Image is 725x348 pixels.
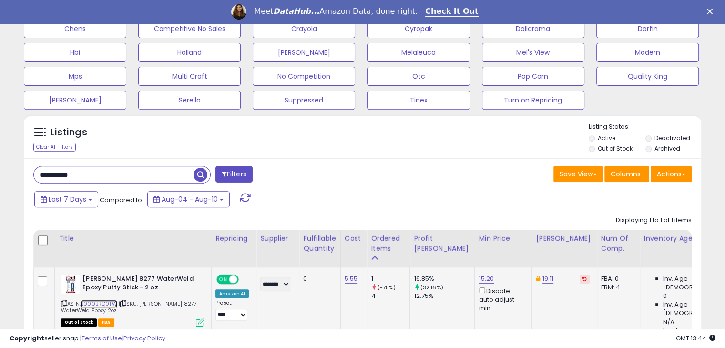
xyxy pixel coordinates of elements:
span: Compared to: [100,195,143,205]
button: Otc [367,67,470,86]
div: Displaying 1 to 1 of 1 items [616,216,692,225]
button: Turn on Repricing [482,91,584,110]
div: FBA: 0 [601,275,633,283]
b: [PERSON_NAME] 8277 WaterWeld Epoxy Putty Stick - 2 oz. [82,275,198,295]
small: (-75%) [378,284,396,291]
div: 12.75% [414,292,474,300]
div: 0 [303,275,333,283]
button: Chens [24,19,126,38]
div: Repricing [215,234,252,244]
div: Clear All Filters [33,143,76,152]
label: Out of Stock [598,144,633,153]
button: Hbi [24,43,126,62]
a: Terms of Use [82,334,122,343]
div: Cost [345,234,363,244]
div: 4 [371,292,409,300]
button: [PERSON_NAME] [24,91,126,110]
h5: Listings [51,126,87,139]
span: Aug-04 - Aug-10 [162,194,218,204]
span: Columns [611,169,641,179]
button: Mps [24,67,126,86]
button: Modern [596,43,699,62]
span: FBA [98,318,114,327]
button: Save View [553,166,603,182]
a: Check It Out [425,7,479,17]
div: ASIN: [61,275,204,326]
span: 2025-08-18 13:44 GMT [676,334,715,343]
div: Min Price [479,234,528,244]
div: Supplier [260,234,295,244]
button: Suppressed [253,91,355,110]
button: Tinex [367,91,470,110]
button: Filters [215,166,253,183]
div: Title [59,234,207,244]
div: Close [707,9,716,14]
div: Disable auto adjust min [479,286,524,313]
button: Mel's View [482,43,584,62]
span: Last 7 Days [49,194,86,204]
img: 51KlqfGCNgL._SL40_.jpg [61,275,80,294]
div: Ordered Items [371,234,406,254]
div: Fulfillable Quantity [303,234,336,254]
div: 16.85% [414,275,474,283]
label: Active [598,134,615,142]
button: Aug-04 - Aug-10 [147,191,230,207]
a: 15.20 [479,274,494,284]
button: Columns [604,166,649,182]
a: B000BRQ0TW [81,300,117,308]
div: Meet Amazon Data, done right. [254,7,418,16]
button: Melaleuca [367,43,470,62]
button: Serello [138,91,241,110]
p: Listing States: [589,123,701,132]
button: No Competition [253,67,355,86]
span: | SKU: [PERSON_NAME] 8277 WaterWeld Epoxy 2oz [61,300,197,314]
div: [PERSON_NAME] [536,234,592,244]
button: Dollarama [482,19,584,38]
button: Quality King [596,67,699,86]
div: FBM: 4 [601,283,633,292]
button: Actions [651,166,692,182]
div: Num of Comp. [601,234,636,254]
img: Profile image for Georgie [231,4,246,20]
span: ON [217,275,229,283]
strong: Copyright [10,334,44,343]
a: 19.11 [542,274,554,284]
label: Deactivated [654,134,690,142]
span: N/A [663,318,674,327]
button: Last 7 Days [34,191,98,207]
button: Multi Craft [138,67,241,86]
button: Dorfin [596,19,699,38]
div: seller snap | | [10,334,165,343]
button: Pop Corn [482,67,584,86]
a: 5.55 [345,274,358,284]
span: 0 [663,292,667,300]
span: All listings that are currently out of stock and unavailable for purchase on Amazon [61,318,97,327]
div: Amazon AI [215,289,249,298]
button: Cyropak [367,19,470,38]
small: (32.16%) [420,284,443,291]
label: Archived [654,144,680,153]
th: CSV column name: cust_attr_1_Supplier [256,230,299,267]
i: DataHub... [273,7,319,16]
span: OFF [237,275,253,283]
button: Holland [138,43,241,62]
div: Preset: [215,300,249,321]
button: Competitive No Sales [138,19,241,38]
button: [PERSON_NAME] [253,43,355,62]
div: 1 [371,275,409,283]
a: Privacy Policy [123,334,165,343]
div: Profit [PERSON_NAME] [414,234,470,254]
button: Crayola [253,19,355,38]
